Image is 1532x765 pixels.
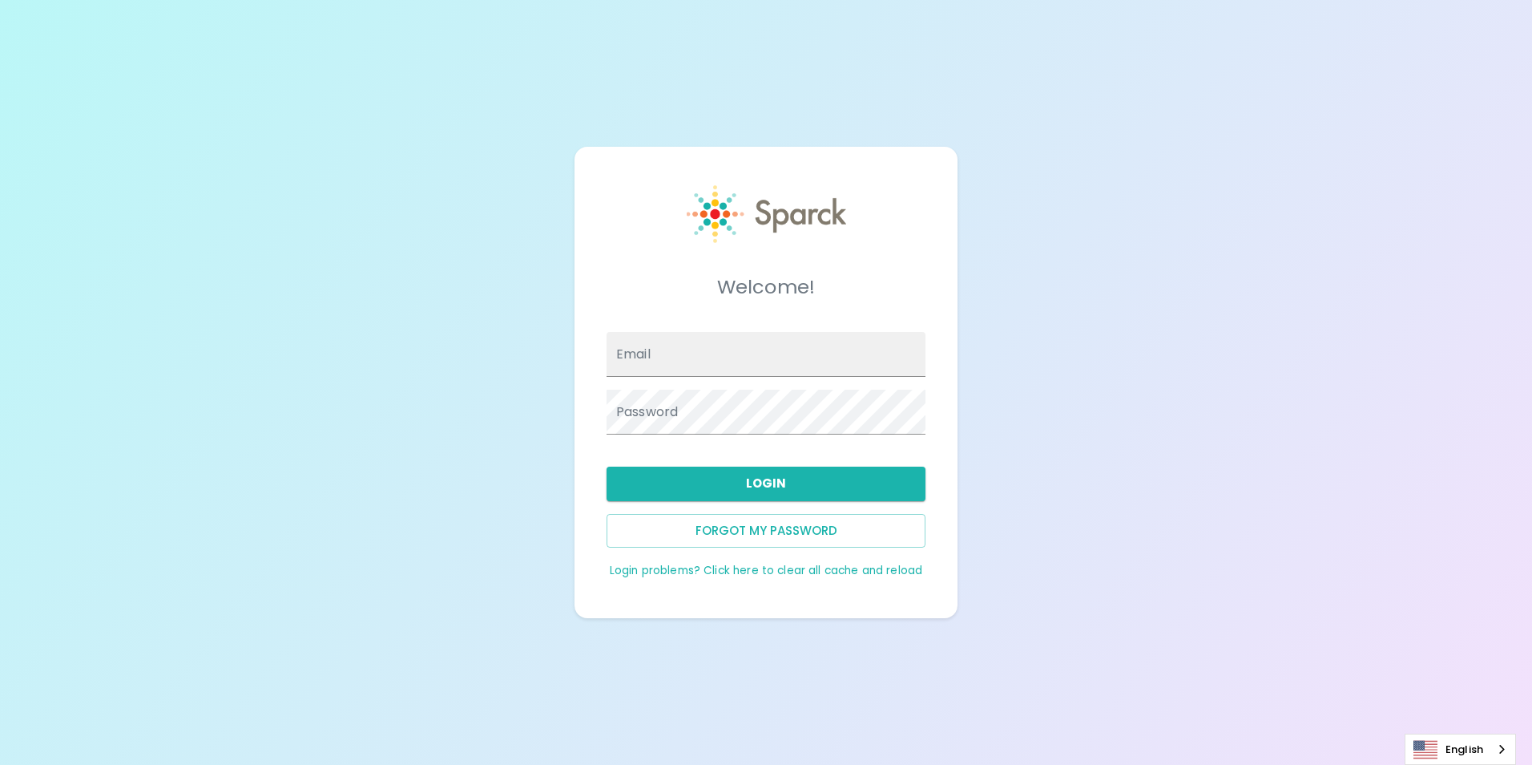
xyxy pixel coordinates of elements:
[1405,734,1516,765] div: Language
[607,274,925,300] h5: Welcome!
[687,185,846,243] img: Sparck logo
[607,514,925,548] button: Forgot my password
[607,467,925,500] button: Login
[1405,734,1516,765] aside: Language selected: English
[1405,735,1515,764] a: English
[610,563,922,578] a: Login problems? Click here to clear all cache and reload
